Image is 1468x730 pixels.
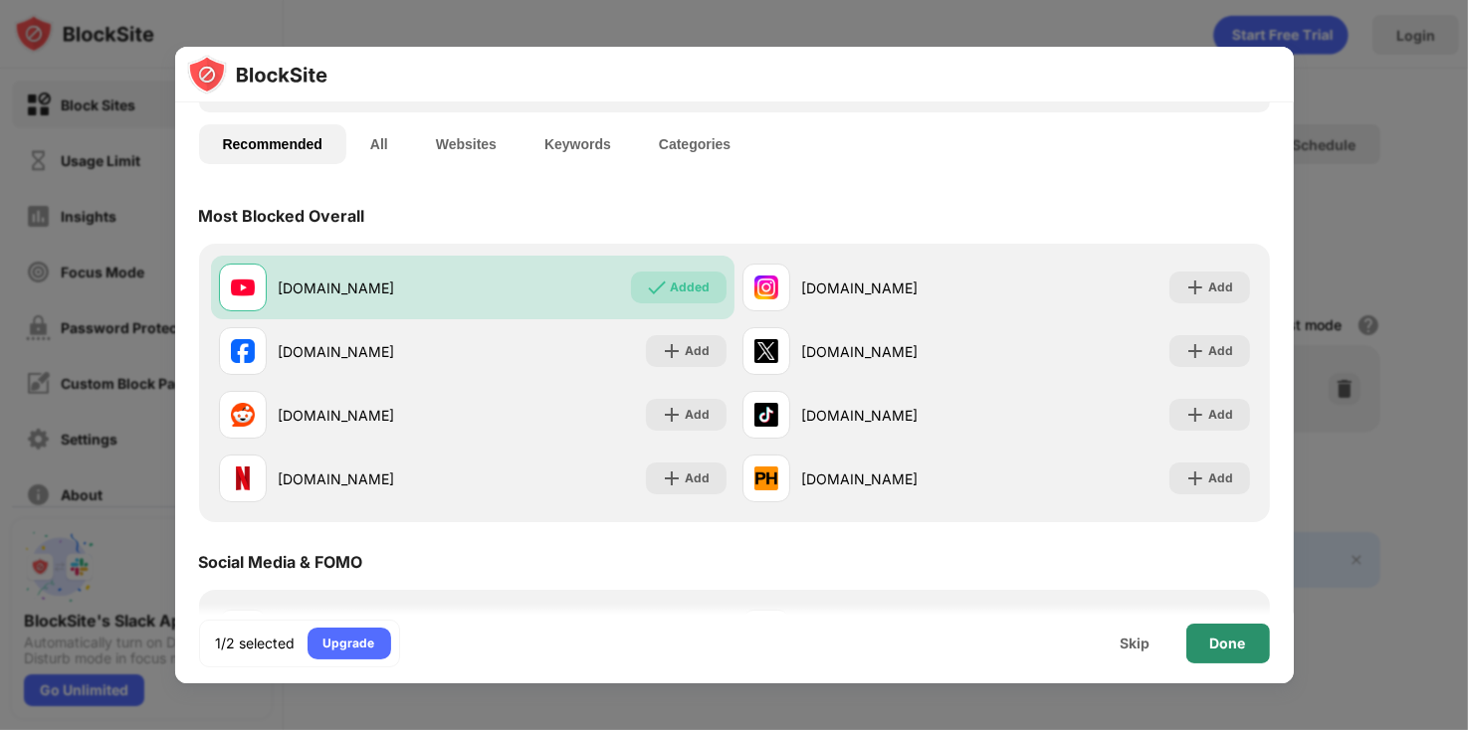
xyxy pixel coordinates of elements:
div: Social Media & FOMO [199,552,363,572]
div: Done [1210,636,1246,651]
div: Add [1209,468,1234,488]
div: Add [686,341,711,361]
div: Add [1209,341,1234,361]
div: Add [1209,277,1234,297]
img: favicons [231,403,255,427]
button: Recommended [199,124,346,164]
button: Categories [635,124,754,164]
div: Upgrade [323,634,375,653]
img: favicons [231,275,255,299]
img: favicons [231,339,255,363]
div: [DOMAIN_NAME] [279,341,473,362]
div: [DOMAIN_NAME] [802,341,996,362]
div: [DOMAIN_NAME] [279,468,473,489]
div: 1/2 selected [216,634,296,653]
div: Add [1209,405,1234,425]
div: Added [671,277,711,297]
div: Add [686,405,711,425]
div: [DOMAIN_NAME] [802,405,996,426]
div: Most Blocked Overall [199,206,365,226]
button: Websites [412,124,521,164]
div: [DOMAIN_NAME] [802,468,996,489]
button: Keywords [521,124,635,164]
img: logo-blocksite.svg [187,55,327,94]
div: [DOMAIN_NAME] [279,277,473,298]
div: [DOMAIN_NAME] [279,405,473,426]
div: [DOMAIN_NAME] [802,277,996,298]
img: favicons [231,466,255,490]
img: favicons [754,339,778,363]
img: favicons [754,275,778,299]
div: Skip [1121,636,1151,651]
img: favicons [754,466,778,490]
img: favicons [754,403,778,427]
div: Add [686,468,711,488]
button: All [346,124,412,164]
